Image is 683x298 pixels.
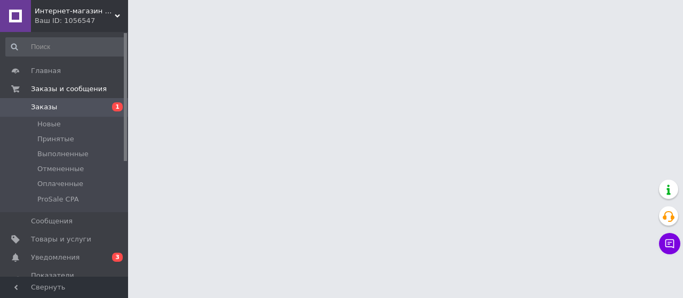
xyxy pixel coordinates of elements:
span: Главная [31,66,61,76]
span: Заказы [31,102,57,112]
span: ProSale CPA [37,195,79,204]
input: Поиск [5,37,126,57]
span: Оплаченные [37,179,83,189]
span: Интернет-магазин кожаной обуви ТМ Vasha Para [35,6,115,16]
span: Уведомления [31,253,80,262]
span: Новые [37,119,61,129]
span: Принятые [37,134,74,144]
span: Выполненные [37,149,89,159]
span: Товары и услуги [31,235,91,244]
span: 1 [112,102,123,111]
span: Заказы и сообщения [31,84,107,94]
span: Показатели работы компании [31,271,99,290]
div: Ваш ID: 1056547 [35,16,128,26]
span: 3 [112,253,123,262]
button: Чат с покупателем [659,233,680,254]
span: Сообщения [31,216,73,226]
span: Отмененные [37,164,84,174]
